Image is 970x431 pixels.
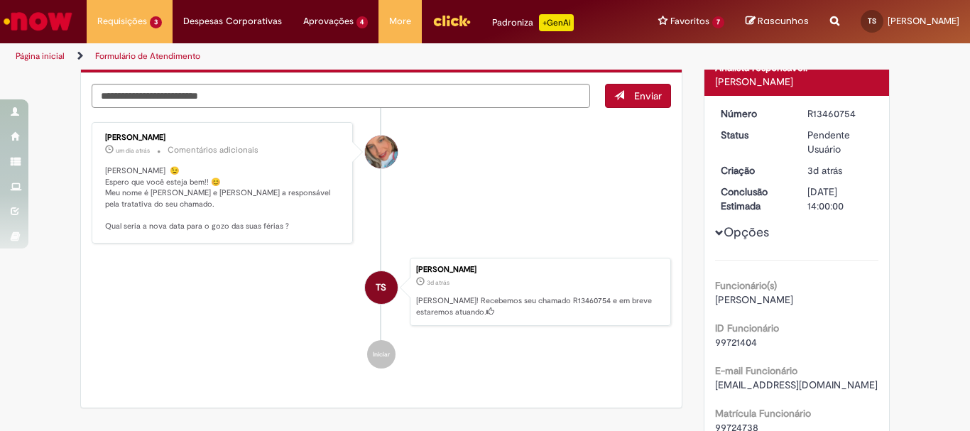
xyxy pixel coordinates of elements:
span: TS [376,271,386,305]
span: 7 [712,16,724,28]
span: [PERSON_NAME] [715,293,793,306]
span: More [389,14,411,28]
dt: Status [710,128,797,142]
div: [DATE] 14:00:00 [807,185,873,213]
textarea: Digite sua mensagem aqui... [92,84,590,108]
b: E-mail Funcionário [715,364,797,377]
b: Matrícula Funcionário [715,407,811,420]
b: Funcionário(s) [715,279,777,292]
button: Enviar [605,84,671,108]
dt: Conclusão Estimada [710,185,797,213]
a: Página inicial [16,50,65,62]
time: 29/08/2025 08:31:57 [427,278,449,287]
img: click_logo_yellow_360x200.png [432,10,471,31]
span: [PERSON_NAME] [888,15,959,27]
div: R13460754 [807,107,873,121]
div: [PERSON_NAME] [715,75,879,89]
div: Padroniza [492,14,574,31]
b: ID Funcionário [715,322,779,334]
span: Requisições [97,14,147,28]
span: Favoritos [670,14,709,28]
span: 4 [356,16,369,28]
span: Despesas Corporativas [183,14,282,28]
dt: Criação [710,163,797,178]
div: Jacqueline Andrade Galani [365,136,398,168]
li: Tarcisio Silva Santos [92,258,671,326]
ul: Trilhas de página [11,43,636,70]
span: Aprovações [303,14,354,28]
span: Rascunhos [758,14,809,28]
span: 3d atrás [427,278,449,287]
time: 29/08/2025 08:31:57 [807,164,842,177]
a: Rascunhos [746,15,809,28]
p: +GenAi [539,14,574,31]
span: 3 [150,16,162,28]
time: 30/08/2025 08:39:13 [116,146,150,155]
span: TS [868,16,876,26]
span: 3d atrás [807,164,842,177]
p: [PERSON_NAME] 😉 Espero que você esteja bem!! 😊 Meu nome é [PERSON_NAME] e [PERSON_NAME] a respons... [105,165,342,232]
span: 99721404 [715,336,757,349]
div: Pendente Usuário [807,128,873,156]
span: Enviar [634,89,662,102]
div: [PERSON_NAME] [416,266,663,274]
ul: Histórico de tíquete [92,108,671,383]
img: ServiceNow [1,7,75,36]
dt: Número [710,107,797,121]
span: um dia atrás [116,146,150,155]
a: Formulário de Atendimento [95,50,200,62]
p: [PERSON_NAME]! Recebemos seu chamado R13460754 e em breve estaremos atuando. [416,295,663,317]
div: Tarcisio Silva Santos [365,271,398,304]
span: [EMAIL_ADDRESS][DOMAIN_NAME] [715,378,878,391]
div: 29/08/2025 08:31:57 [807,163,873,178]
small: Comentários adicionais [168,144,258,156]
div: [PERSON_NAME] [105,133,342,142]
